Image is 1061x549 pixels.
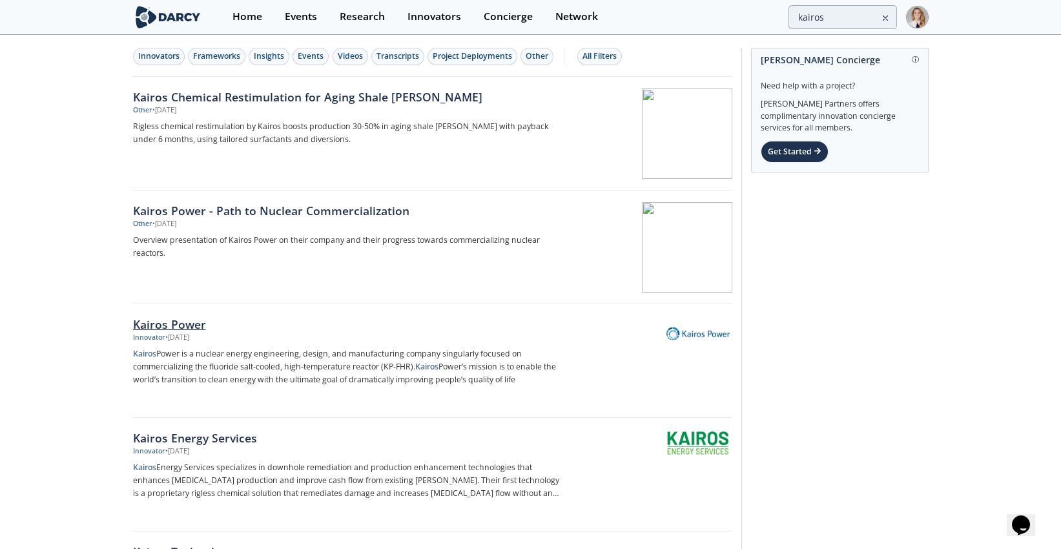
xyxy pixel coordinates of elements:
div: Kairos Energy Services [133,430,561,446]
div: All Filters [582,50,617,62]
p: Overview presentation of Kairos Power on their company and their progress towards commercializing... [133,234,561,260]
div: Other [526,50,548,62]
strong: Kairos [133,462,156,473]
img: Profile [906,6,929,28]
div: Events [285,12,317,22]
div: • [DATE] [165,333,189,343]
div: Events [298,50,324,62]
button: All Filters [577,48,622,65]
div: Home [232,12,262,22]
p: Power is a nuclear energy engineering, design, and manufacturing company singularly focused on co... [133,347,561,386]
button: Events [293,48,329,65]
div: Need help with a project? [761,71,919,92]
div: Transcripts [376,50,419,62]
iframe: chat widget [1007,497,1048,536]
p: Energy Services specializes in downhole remediation and production enhancement technologies that ... [133,461,561,500]
a: Kairos Energy Services Innovator •[DATE] KairosEnergy Services specializes in downhole remediatio... [133,418,732,532]
img: Kairos Power [666,318,730,349]
div: [PERSON_NAME] Partners offers complimentary innovation concierge services for all members. [761,92,919,134]
a: Kairos Power Innovator •[DATE] KairosPower is a nuclear energy engineering, design, and manufactu... [133,304,732,418]
a: Kairos Power - Path to Nuclear Commercialization Other •[DATE] Overview presentation of Kairos Po... [133,191,732,304]
strong: Kairos [415,361,438,372]
div: • [DATE] [152,219,176,229]
div: • [DATE] [152,105,176,116]
div: Other [133,105,152,116]
strong: Kairos [133,348,156,359]
button: Videos [333,48,368,65]
div: Insights [254,50,284,62]
div: Research [340,12,385,22]
div: Get Started [761,141,829,163]
div: Innovator [133,333,165,343]
button: Transcripts [371,48,424,65]
div: Concierge [484,12,533,22]
a: Kairos Chemical Restimulation for Aging Shale [PERSON_NAME] Other •[DATE] Rigless chemical restim... [133,77,732,191]
button: Insights [249,48,289,65]
img: logo-wide.svg [133,6,203,28]
div: Kairos Power - Path to Nuclear Commercialization [133,202,561,219]
button: Innovators [133,48,185,65]
div: Frameworks [193,50,240,62]
div: Innovators [138,50,180,62]
button: Frameworks [188,48,245,65]
div: Kairos Power [133,316,561,333]
button: Project Deployments [427,48,517,65]
div: • [DATE] [165,446,189,457]
img: information.svg [912,56,919,63]
div: Innovators [407,12,461,22]
div: Other [133,219,152,229]
img: Kairos Energy Services [666,431,730,454]
div: Kairos Chemical Restimulation for Aging Shale [PERSON_NAME] [133,88,561,105]
p: Rigless chemical restimulation by Kairos boosts production 30-50% in aging shale [PERSON_NAME] wi... [133,120,561,146]
div: Innovator [133,446,165,457]
button: Other [520,48,553,65]
div: Videos [338,50,363,62]
div: Project Deployments [433,50,512,62]
div: [PERSON_NAME] Concierge [761,48,919,71]
div: Network [555,12,598,22]
input: Advanced Search [788,5,897,29]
